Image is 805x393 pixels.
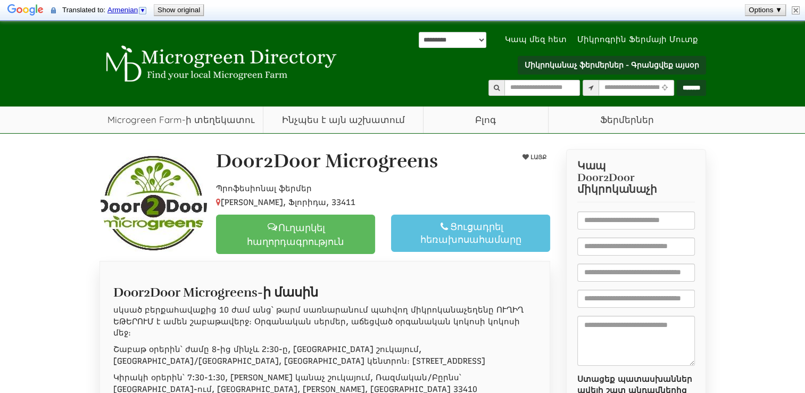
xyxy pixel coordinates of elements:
a: Ինչպես է այն աշխատում [263,107,423,133]
font: Door2Door միկրոկանաչի [577,171,657,196]
span: Armenian [107,6,138,14]
img: Close [792,6,800,14]
font: Պրոֆեսիոնալ ֆերմեր [216,184,312,193]
font: Ինչպես է այն աշխատում [282,114,405,125]
img: Կապվեք Door2Door Microgreens-ի հետ [101,149,207,256]
img: Google Translate [7,3,44,18]
img: The content of this secure page will be sent to Google for translation using a secure connection. [51,6,56,14]
div: Ցուցադրել հեռախոսահամարը [400,220,541,246]
font: Միկրոկանաչ ֆերմերներ - Գրանցվեք այսօր [525,61,699,70]
font: Կապ մեզ հետ [505,35,567,44]
a: Միկրոգրին Ֆերմայի Մուտք [577,34,703,45]
font: Կապ [577,159,605,173]
font: Ֆերմերներ [600,114,654,125]
div: Powered by [419,32,486,48]
font: Ցուցադրել հեռախոսահամարը [420,221,521,245]
font: սկսած բերքահավաքից 10 ժամ անց՝ թարմ սառնարանում պահվող միկրոկանաչեղենը ՈՒՂԻՂ ԵԹԵՐՈՒՄ է ամեն շաբաթ... [113,305,524,338]
font: Միկրոգրին Ֆերմայի Մուտք [577,35,698,44]
font: Ուղարկել հաղորդագրություն [247,222,344,248]
button: ԼԱՅՔ [519,150,550,163]
a: Միկրոկանաչ ֆերմերներ - Գրանցվեք այսօր [518,56,706,74]
a: Կապ մեզ հետ [500,34,572,45]
font: ԼԱՅՔ [530,153,546,160]
a: Ուղարկել հաղորդագրություն [216,215,375,254]
a: Armenian [107,6,147,14]
font: Շաբաթ օրերին՝ ժամը 8-ից մինչև 2:30-ը, [GEOGRAPHIC_DATA] շուկայում, [GEOGRAPHIC_DATA]/[GEOGRAPHIC_... [113,345,485,365]
select: Language Translate Widget [419,32,486,48]
font: Microgreen Farm-ի տեղեկատու [107,114,254,125]
button: Options ▼ [745,5,785,15]
button: Show original [154,5,203,15]
span: Translated to: [62,6,150,14]
h1: Door2Door Microgreens [216,151,438,172]
font: [PERSON_NAME], Ֆլորիդա, 33411 [221,198,355,207]
font: Բլոգ [475,114,496,125]
font: Door2Door Microgreens-ի մասին [113,284,318,300]
i: Օգտագործել ընթացիկ գտնվելու վայրը [659,85,670,92]
a: Microgreen Farm-ի տեղեկատու [99,107,263,133]
a: Բլոգ [424,107,548,133]
img: Microgreen տեղեկատու [99,45,339,83]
